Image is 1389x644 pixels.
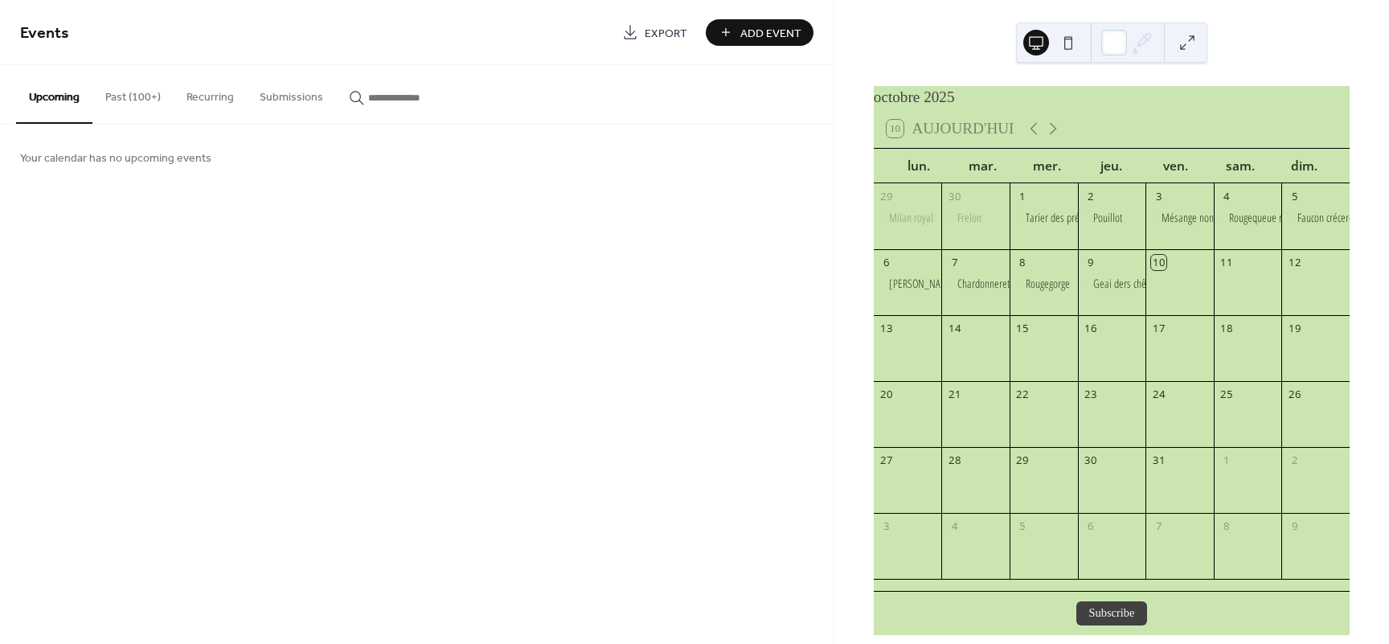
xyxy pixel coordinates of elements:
[1010,276,1078,292] div: Rougegorge
[1288,189,1302,203] div: 5
[1151,321,1166,335] div: 17
[1288,321,1302,335] div: 19
[889,276,991,292] div: [PERSON_NAME] variable
[887,149,951,183] div: lun.
[1288,255,1302,269] div: 12
[889,210,933,226] div: Milan royal
[706,19,813,46] button: Add Event
[20,150,211,167] span: Your calendar has no upcoming events
[1015,321,1030,335] div: 15
[957,276,1010,292] div: Chardonneret
[1151,189,1166,203] div: 3
[879,255,894,269] div: 6
[879,453,894,468] div: 27
[1026,210,1084,226] div: Tarier des prés
[1144,149,1208,183] div: ven.
[941,276,1010,292] div: Chardonneret
[1093,210,1122,226] div: Pouillot
[874,276,942,292] div: Buse variable
[1093,276,1160,292] div: Geai ders chênes
[610,19,699,46] a: Export
[874,210,942,226] div: Milan royal
[948,189,962,203] div: 30
[1026,276,1070,292] div: Rougegorge
[1080,149,1144,183] div: jeu.
[1078,210,1146,226] div: Pouillot
[1015,189,1030,203] div: 1
[948,321,962,335] div: 14
[247,65,336,122] button: Submissions
[16,65,92,124] button: Upcoming
[174,65,247,122] button: Recurring
[1084,189,1098,203] div: 2
[92,65,174,122] button: Past (100+)
[1229,210,1294,226] div: Rougequeue noir
[1281,210,1350,226] div: Faucon crécerelle
[1219,255,1234,269] div: 11
[1076,601,1148,626] button: Subscribe
[1015,387,1030,401] div: 22
[1015,255,1030,269] div: 8
[20,18,69,49] span: Events
[1208,149,1272,183] div: sam.
[1272,149,1337,183] div: dim.
[740,25,801,42] span: Add Event
[957,210,981,226] div: Frelon
[1219,321,1234,335] div: 18
[1297,210,1363,226] div: Faucon crécerelle
[1010,210,1078,226] div: Tarier des prés
[1084,387,1098,401] div: 23
[948,453,962,468] div: 28
[1151,519,1166,534] div: 7
[1078,276,1146,292] div: Geai ders chênes
[879,387,894,401] div: 20
[645,25,687,42] span: Export
[1084,255,1098,269] div: 9
[1084,519,1098,534] div: 6
[874,86,1350,109] div: octobre 2025
[1015,149,1080,183] div: mer.
[1288,519,1302,534] div: 9
[1288,453,1302,468] div: 2
[948,387,962,401] div: 21
[1151,255,1166,269] div: 10
[948,255,962,269] div: 7
[1219,453,1234,468] div: 1
[1219,189,1234,203] div: 4
[1145,210,1214,226] div: Mésange nonnette
[1015,453,1030,468] div: 29
[1162,210,1233,226] div: Mésange nonnette
[1151,453,1166,468] div: 31
[1151,387,1166,401] div: 24
[879,189,894,203] div: 29
[1214,210,1282,226] div: Rougequeue noir
[879,519,894,534] div: 3
[1219,387,1234,401] div: 25
[948,519,962,534] div: 4
[951,149,1015,183] div: mar.
[1219,519,1234,534] div: 8
[1288,387,1302,401] div: 26
[1084,453,1098,468] div: 30
[1084,321,1098,335] div: 16
[879,321,894,335] div: 13
[1015,519,1030,534] div: 5
[941,210,1010,226] div: Frelon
